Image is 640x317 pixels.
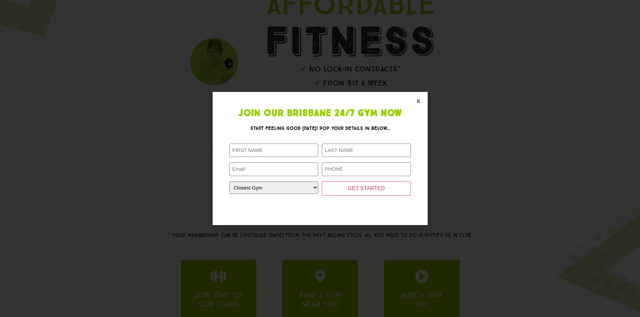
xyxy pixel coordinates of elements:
[229,125,411,132] h3: Start feeling good [DATE]! Pop your details in below...
[322,162,411,176] input: PHONE
[322,181,411,196] input: GET STARTED
[229,109,411,118] h1: Join Our Brisbane 24/7 Gym Now
[322,144,411,157] input: LAST NAME
[416,99,421,104] a: Close
[229,144,318,157] input: FIRST NAME
[229,162,318,176] input: Email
